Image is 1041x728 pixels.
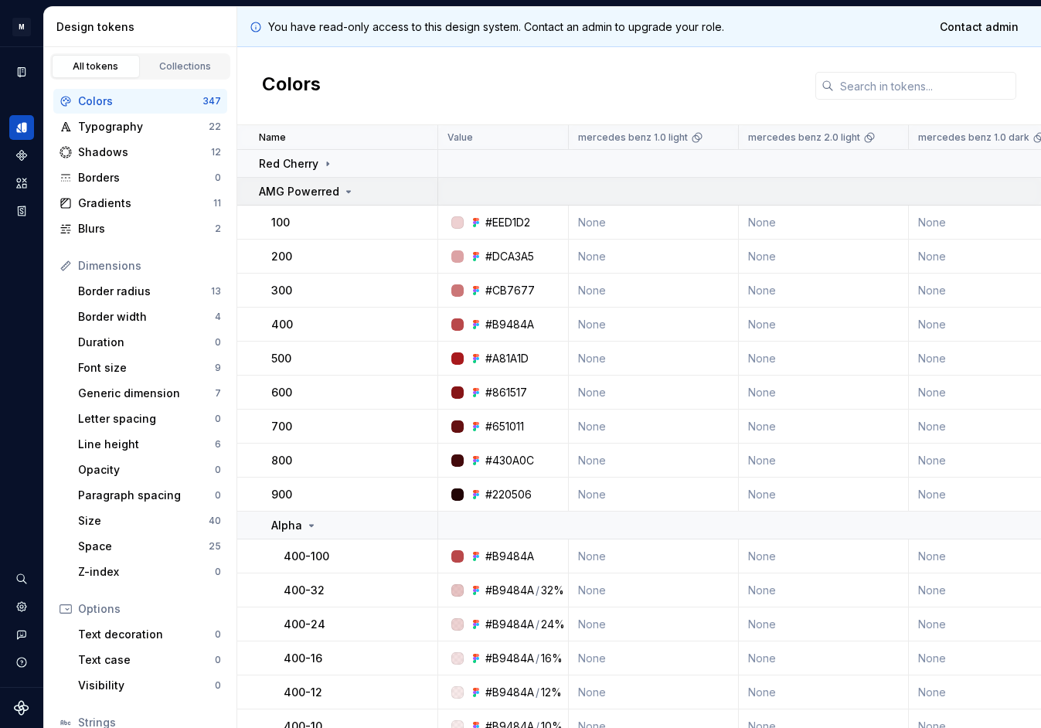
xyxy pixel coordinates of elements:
div: 13 [211,285,221,298]
a: Paragraph spacing0 [72,483,227,508]
div: 2 [215,223,221,235]
div: Typography [78,119,209,134]
div: 22 [209,121,221,133]
td: None [739,308,909,342]
div: / [536,617,539,632]
div: Letter spacing [78,411,215,427]
div: #CB7677 [485,283,535,298]
td: None [739,641,909,675]
a: Components [9,143,34,168]
div: 0 [215,464,221,476]
a: Shadows12 [53,140,227,165]
td: None [739,274,909,308]
td: None [569,675,739,709]
div: Line height [78,437,215,452]
div: Text case [78,652,215,668]
button: Contact support [9,622,34,647]
a: Space25 [72,534,227,559]
input: Search in tokens... [834,72,1016,100]
div: 16% [541,651,563,666]
td: None [739,240,909,274]
div: Text decoration [78,627,215,642]
div: 0 [215,172,221,184]
div: Z-index [78,564,215,580]
a: Assets [9,171,34,196]
div: #220506 [485,487,532,502]
h2: Colors [262,72,321,100]
div: Dimensions [78,258,221,274]
div: 12 [211,146,221,158]
div: #B9484A [485,317,534,332]
a: Font size9 [72,355,227,380]
td: None [739,206,909,240]
div: 347 [202,95,221,107]
a: Generic dimension7 [72,381,227,406]
div: Borders [78,170,215,185]
p: Alpha [271,518,302,533]
td: None [739,444,909,478]
div: #B9484A [485,651,534,666]
td: None [569,539,739,573]
div: #DCA3A5 [485,249,534,264]
td: None [569,206,739,240]
td: None [569,478,739,512]
div: Settings [9,594,34,619]
p: Name [259,131,286,144]
div: 12% [541,685,562,700]
div: 25 [209,540,221,553]
p: 600 [271,385,292,400]
div: Opacity [78,462,215,478]
td: None [739,573,909,607]
a: Line height6 [72,432,227,457]
svg: Supernova Logo [14,700,29,716]
a: Text decoration0 [72,622,227,647]
td: None [569,274,739,308]
div: Design tokens [56,19,230,35]
p: 400 [271,317,293,332]
a: Blurs2 [53,216,227,241]
div: #430A0C [485,453,534,468]
p: 400-16 [284,651,322,666]
td: None [569,240,739,274]
div: Collections [147,60,224,73]
p: 900 [271,487,292,502]
a: Border width4 [72,304,227,329]
td: None [739,342,909,376]
td: None [569,641,739,675]
div: 11 [213,197,221,209]
button: Search ⌘K [9,566,34,591]
div: Colors [78,94,202,109]
div: 9 [215,362,221,374]
a: Borders0 [53,165,227,190]
p: 800 [271,453,292,468]
td: None [569,573,739,607]
td: None [569,607,739,641]
p: 100 [271,215,290,230]
div: #B9484A [485,583,534,598]
div: Gradients [78,196,213,211]
div: Design tokens [9,115,34,140]
div: Options [78,601,221,617]
a: Typography22 [53,114,227,139]
a: Documentation [9,60,34,84]
div: 0 [215,566,221,578]
td: None [569,376,739,410]
p: 400-24 [284,617,325,632]
td: None [569,410,739,444]
div: Blurs [78,221,215,236]
div: 6 [215,438,221,451]
td: None [569,444,739,478]
td: None [739,376,909,410]
p: 300 [271,283,292,298]
div: Space [78,539,209,554]
a: Opacity0 [72,458,227,482]
div: Border radius [78,284,211,299]
div: 0 [215,654,221,666]
div: 0 [215,679,221,692]
div: Visibility [78,678,215,693]
button: M [3,10,40,43]
div: 24% [541,617,565,632]
a: Contact admin [930,13,1029,41]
